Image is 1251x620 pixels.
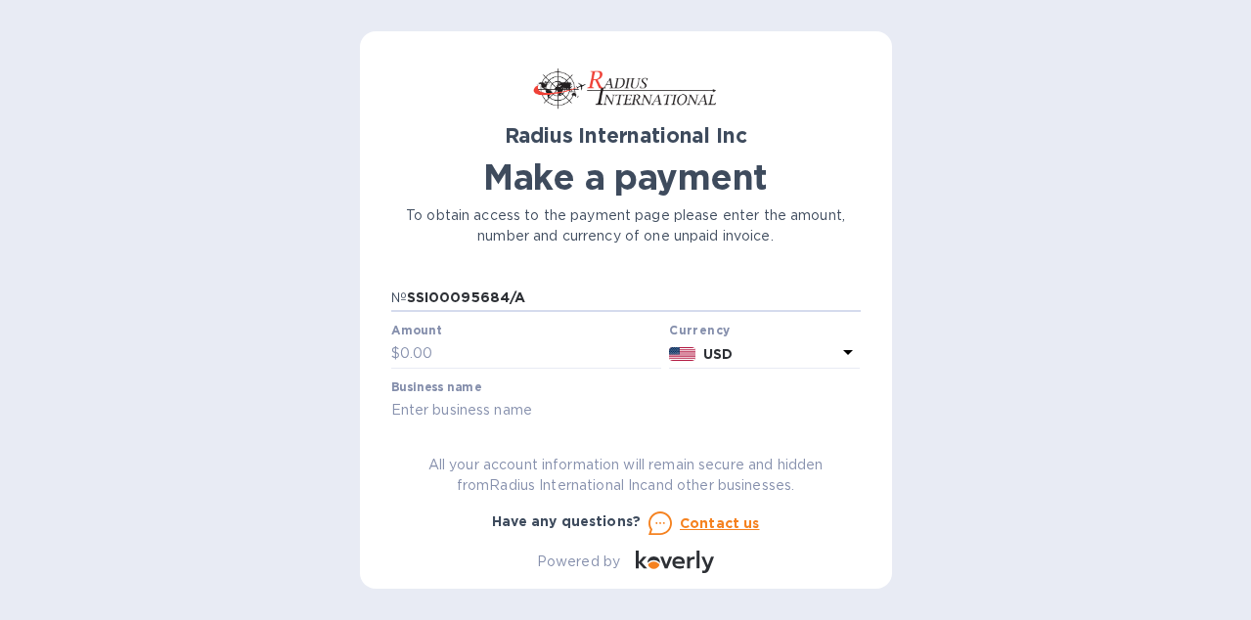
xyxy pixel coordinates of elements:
b: Currency [669,323,730,337]
label: Amount [391,326,441,337]
img: USD [669,347,695,361]
p: $ [391,343,400,364]
h1: Make a payment [391,156,861,198]
input: 0.00 [400,339,662,369]
p: All your account information will remain secure and hidden from Radius International Inc and othe... [391,455,861,496]
input: Enter business name [391,396,861,425]
p: Powered by [537,552,620,572]
b: Radius International Inc [505,123,747,148]
b: USD [703,346,733,362]
b: Have any questions? [492,513,642,529]
input: Enter bill number [407,284,861,313]
u: Contact us [680,515,760,531]
p: To obtain access to the payment page please enter the amount, number and currency of one unpaid i... [391,205,861,246]
label: Business name [391,381,481,393]
p: № [391,288,407,308]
